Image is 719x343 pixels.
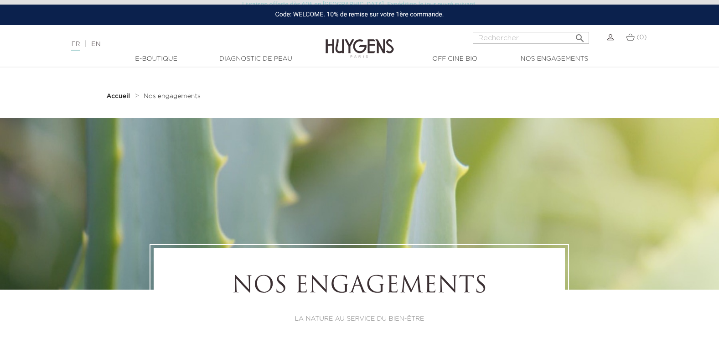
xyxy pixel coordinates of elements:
a: FR [71,41,80,51]
a: Diagnostic de peau [210,54,301,64]
a: Nos engagements [509,54,600,64]
input: Rechercher [473,32,589,44]
a: Nos engagements [144,93,201,100]
span: (0) [637,34,647,41]
p: LA NATURE AU SERVICE DU BIEN-ÊTRE [179,314,540,324]
a: Officine Bio [409,54,501,64]
img: Huygens [326,24,394,59]
div: | [67,39,293,50]
button:  [572,29,588,42]
i:  [574,30,585,41]
h1: NOS ENGAGEMENTS [179,273,540,301]
a: Accueil [107,93,132,100]
span: Nos engagements [144,93,201,99]
a: E-Boutique [111,54,202,64]
strong: Accueil [107,93,130,99]
a: EN [91,41,100,47]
